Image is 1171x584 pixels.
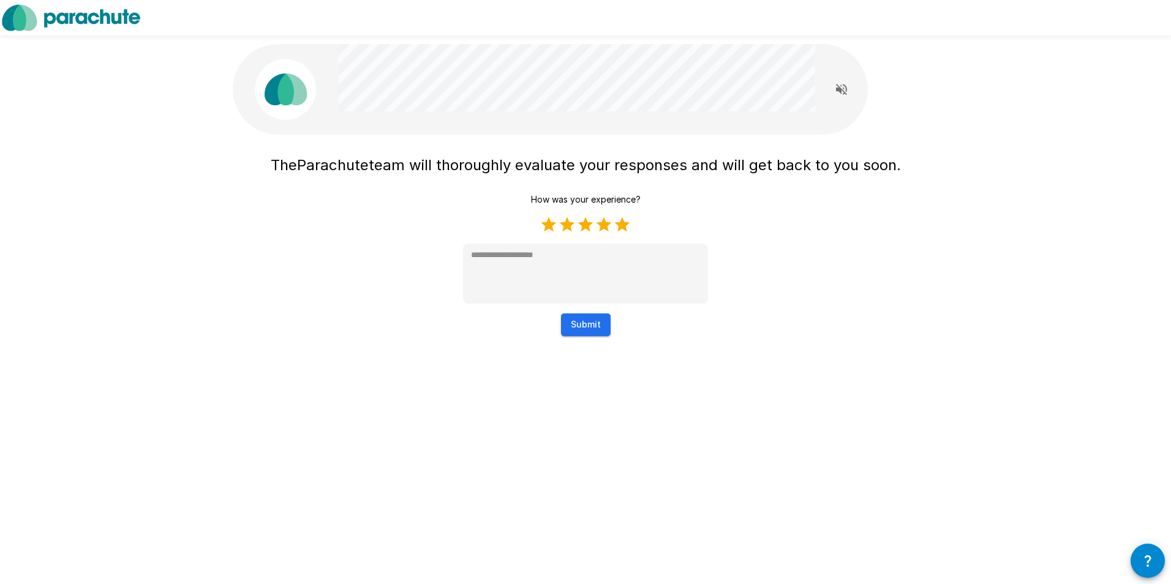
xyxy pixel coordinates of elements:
p: How was your experience? [531,193,641,206]
button: Submit [561,313,611,336]
span: The [271,156,297,174]
span: team will thoroughly evaluate your responses and will get back to you soon. [369,156,901,174]
img: parachute_avatar.png [255,59,316,120]
span: Parachute [297,156,369,174]
button: Read questions aloud [829,77,854,102]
